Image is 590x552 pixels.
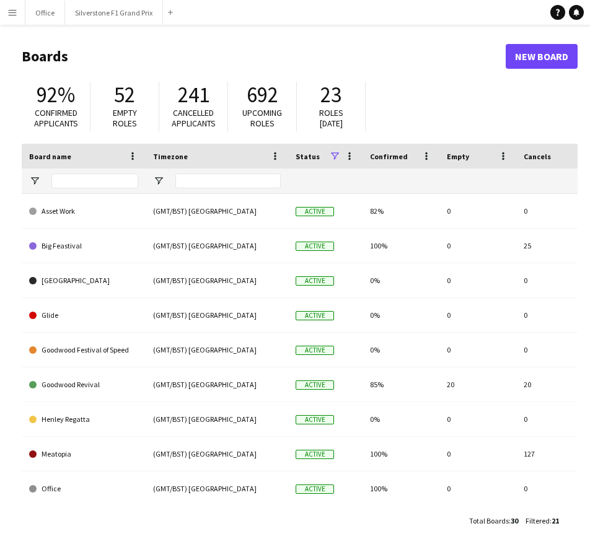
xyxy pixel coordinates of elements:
span: 30 [511,516,518,525]
div: (GMT/BST) [GEOGRAPHIC_DATA] [146,402,288,436]
span: Confirmed applicants [34,107,78,129]
div: (GMT/BST) [GEOGRAPHIC_DATA] [146,263,288,297]
span: 21 [552,516,559,525]
div: (GMT/BST) [GEOGRAPHIC_DATA] [146,367,288,401]
button: Open Filter Menu [29,175,40,186]
a: Meatopia [29,437,138,471]
button: Office [25,1,65,25]
span: Active [296,346,334,355]
span: Active [296,311,334,320]
span: Active [296,276,334,286]
span: 692 [247,81,278,108]
span: Active [296,242,334,251]
span: Status [296,152,320,161]
span: Confirmed [370,152,408,161]
a: Goodwood Revival [29,367,138,402]
div: 100% [363,471,439,506]
span: 92% [37,81,75,108]
span: Empty [447,152,469,161]
h1: Boards [22,47,506,66]
div: 0 [439,471,516,506]
div: 0% [363,298,439,332]
div: 100% [363,437,439,471]
div: 0% [363,333,439,367]
a: Goodwood Festival of Speed [29,333,138,367]
button: Silverstone F1 Grand Prix [65,1,163,25]
span: Empty roles [113,107,137,129]
span: Total Boards [469,516,509,525]
div: 0% [363,402,439,436]
span: Active [296,450,334,459]
div: (GMT/BST) [GEOGRAPHIC_DATA] [146,194,288,228]
div: 85% [363,367,439,401]
span: Timezone [153,152,188,161]
span: Active [296,207,334,216]
span: Filtered [526,516,550,525]
div: 82% [363,194,439,228]
a: Henley Regatta [29,402,138,437]
div: 100% [363,229,439,263]
div: 0 [439,263,516,297]
div: (GMT/BST) [GEOGRAPHIC_DATA] [146,229,288,263]
span: 23 [320,81,341,108]
div: (GMT/BST) [GEOGRAPHIC_DATA] [146,437,288,471]
span: Active [296,380,334,390]
div: : [526,509,559,533]
a: Office [29,471,138,506]
div: (GMT/BST) [GEOGRAPHIC_DATA] [146,333,288,367]
div: 0 [439,229,516,263]
input: Board name Filter Input [51,173,138,188]
div: (GMT/BST) [GEOGRAPHIC_DATA] [146,298,288,332]
div: 0 [439,298,516,332]
div: (GMT/BST) [GEOGRAPHIC_DATA] [146,471,288,506]
div: 0 [439,402,516,436]
a: Glide [29,298,138,333]
a: [GEOGRAPHIC_DATA] [29,263,138,298]
span: 52 [114,81,135,108]
div: 20 [439,367,516,401]
div: : [469,509,518,533]
div: 0 [439,333,516,367]
button: Open Filter Menu [153,175,164,186]
a: Big Feastival [29,229,138,263]
div: 0 [439,437,516,471]
input: Timezone Filter Input [175,173,281,188]
span: 241 [178,81,209,108]
span: Upcoming roles [242,107,282,129]
a: Asset Work [29,194,138,229]
div: 0 [439,194,516,228]
span: Cancelled applicants [172,107,216,129]
span: Active [296,415,334,424]
span: Roles [DATE] [319,107,343,129]
div: 0% [363,263,439,297]
a: New Board [506,44,578,69]
span: Cancels [524,152,551,161]
span: Board name [29,152,71,161]
span: Active [296,484,334,494]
